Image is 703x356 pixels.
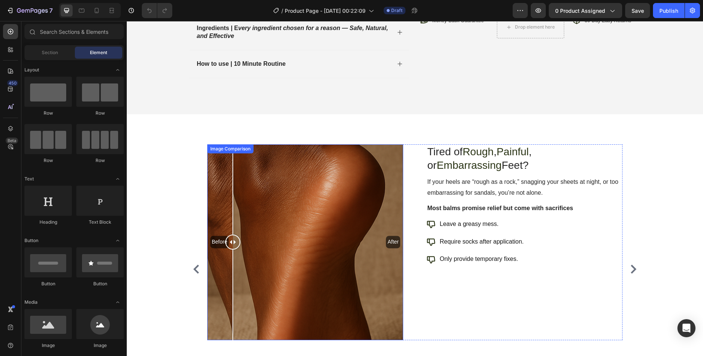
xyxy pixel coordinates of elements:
[281,7,283,15] span: /
[300,123,496,152] h3: Tired of , , or Feet?
[24,24,124,39] input: Search Sections & Elements
[285,7,366,15] span: Product Page - [DATE] 00:22:09
[42,49,58,56] span: Section
[90,49,107,56] span: Element
[632,8,644,14] span: Save
[549,3,622,18] button: 0 product assigned
[142,3,172,18] div: Undo/Redo
[24,342,72,349] div: Image
[313,198,397,209] p: Leave a greasy mess.
[501,242,513,254] button: Carousel Next Arrow
[112,296,124,308] span: Toggle open
[49,6,53,15] p: 7
[24,176,34,182] span: Text
[76,110,124,117] div: Row
[301,184,446,190] strong: Most balms promise relief but come with sacrifices
[24,299,38,306] span: Media
[677,319,695,337] div: Open Intercom Messenger
[82,124,125,131] div: Image Comparison
[300,155,496,178] h3: If your heels are “rough as a rock,” snagging your sheets at night, or too embarrassing for sanda...
[112,173,124,185] span: Toggle open
[391,7,402,14] span: Draft
[112,64,124,76] span: Toggle open
[112,235,124,247] span: Toggle open
[7,80,18,86] div: 450
[24,110,72,117] div: Row
[313,215,397,226] p: Require socks after application.
[313,233,397,244] p: Only provide temporary fixes.
[24,280,72,287] div: Button
[76,342,124,349] div: Image
[76,219,124,226] div: Text Block
[659,7,678,15] div: Publish
[555,7,605,15] span: 0 product assigned
[625,3,650,18] button: Save
[370,125,402,136] span: Painful
[3,3,56,18] button: 7
[24,67,39,73] span: Layout
[24,157,72,164] div: Row
[127,21,703,356] iframe: Design area
[6,138,18,144] div: Beta
[76,280,124,287] div: Button
[336,125,367,136] span: Rough
[259,215,273,227] div: After
[24,237,38,244] span: Button
[310,138,375,150] span: Embarrassing
[76,157,124,164] div: Row
[24,219,72,226] div: Heading
[653,3,685,18] button: Publish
